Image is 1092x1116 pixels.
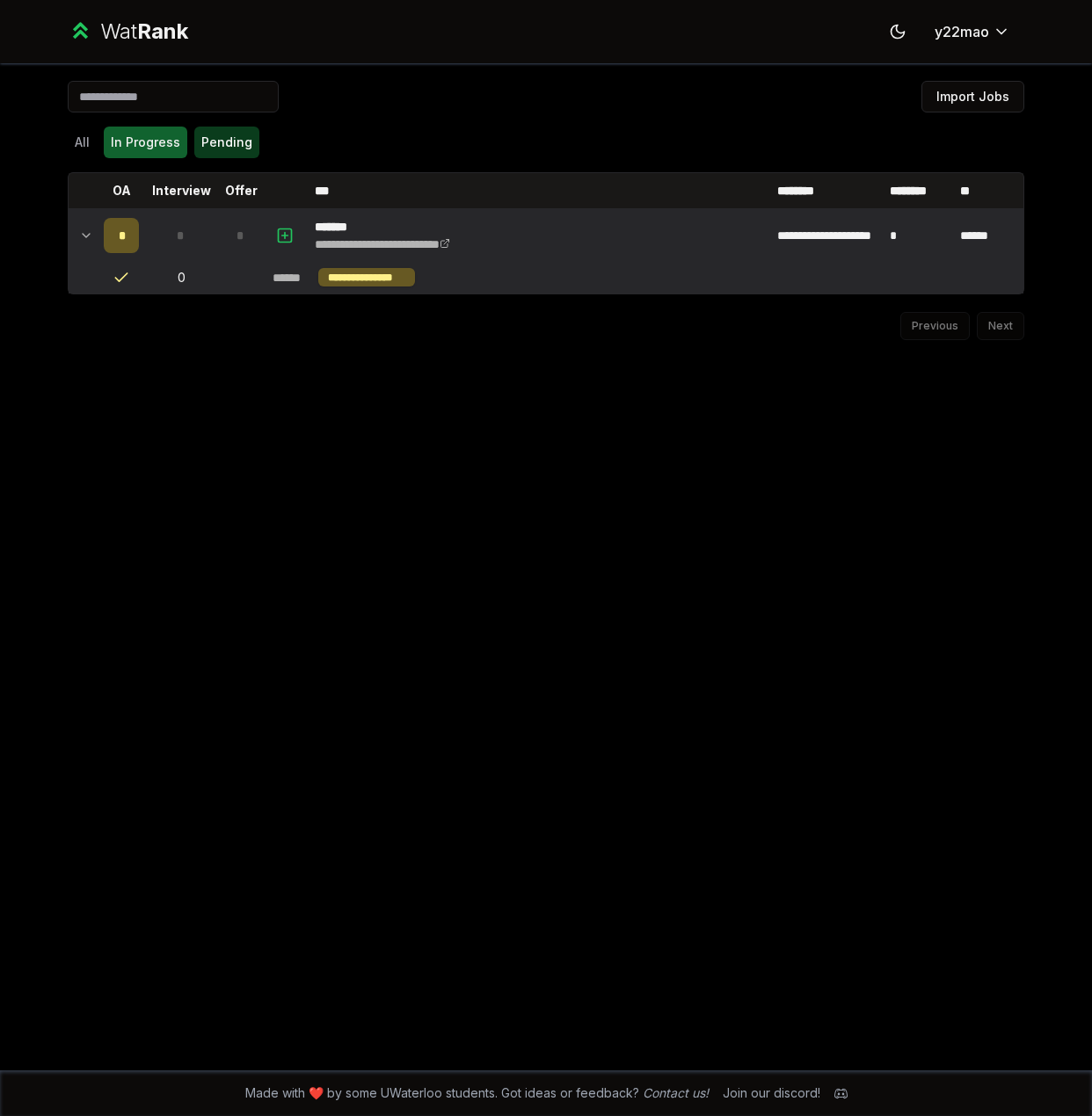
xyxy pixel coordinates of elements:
button: Import Jobs [921,81,1024,112]
span: Rank [137,18,188,44]
p: Interview [152,182,211,199]
span: y22mao [935,21,989,42]
a: WatRank [68,18,188,46]
div: Join our discord! [723,1084,820,1102]
p: OA [113,182,131,199]
button: Pending [194,127,259,158]
a: Contact us! [643,1085,709,1100]
button: In Progress [104,127,187,158]
div: Wat [100,18,188,46]
button: y22mao [921,16,1024,47]
button: All [68,127,97,158]
p: Offer [225,182,258,199]
td: 0 [146,261,216,293]
span: Made with ❤️ by some UWaterloo students. Got ideas or feedback? [245,1084,709,1102]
